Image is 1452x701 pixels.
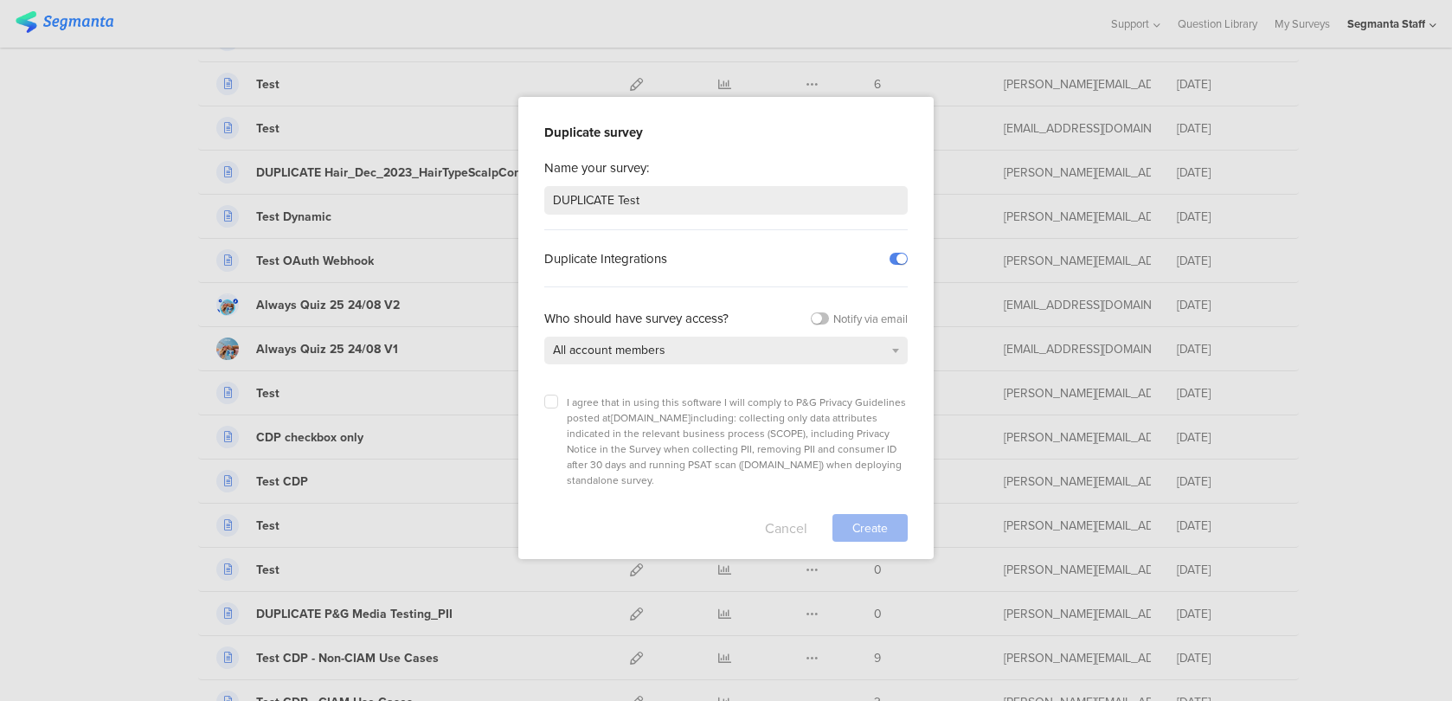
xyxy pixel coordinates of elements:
[544,249,667,268] sg-field-title: Duplicate Integrations
[765,514,807,542] button: Cancel
[544,158,908,177] div: Name your survey:
[544,123,908,142] div: Duplicate survey
[567,395,906,488] span: I agree that in using this software I will comply to P&G Privacy Guidelines posted at including: ...
[833,311,908,327] div: Notify via email
[742,457,821,473] a: [DOMAIN_NAME]
[544,309,729,328] div: Who should have survey access?
[611,410,691,426] a: [DOMAIN_NAME]
[553,341,665,359] span: All account members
